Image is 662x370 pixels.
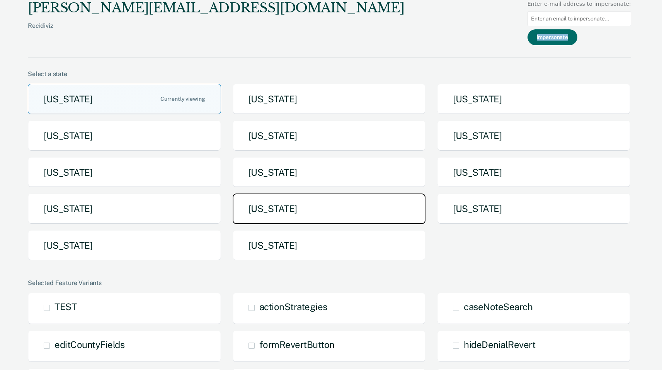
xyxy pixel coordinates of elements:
[233,230,426,261] button: [US_STATE]
[28,193,221,224] button: [US_STATE]
[528,11,631,26] input: Enter an email to impersonate...
[28,70,631,78] div: Select a state
[437,121,630,151] button: [US_STATE]
[28,22,404,42] div: Recidiviz
[528,29,577,45] button: Impersonate
[54,301,77,312] span: TEST
[28,121,221,151] button: [US_STATE]
[464,339,535,350] span: hideDenialRevert
[28,230,221,261] button: [US_STATE]
[233,193,426,224] button: [US_STATE]
[28,84,221,114] button: [US_STATE]
[28,279,631,287] div: Selected Feature Variants
[259,339,335,350] span: formRevertButton
[233,121,426,151] button: [US_STATE]
[437,157,630,188] button: [US_STATE]
[233,157,426,188] button: [US_STATE]
[233,84,426,114] button: [US_STATE]
[28,157,221,188] button: [US_STATE]
[259,301,327,312] span: actionStrategies
[54,339,124,350] span: editCountyFields
[437,193,630,224] button: [US_STATE]
[437,84,630,114] button: [US_STATE]
[464,301,533,312] span: caseNoteSearch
